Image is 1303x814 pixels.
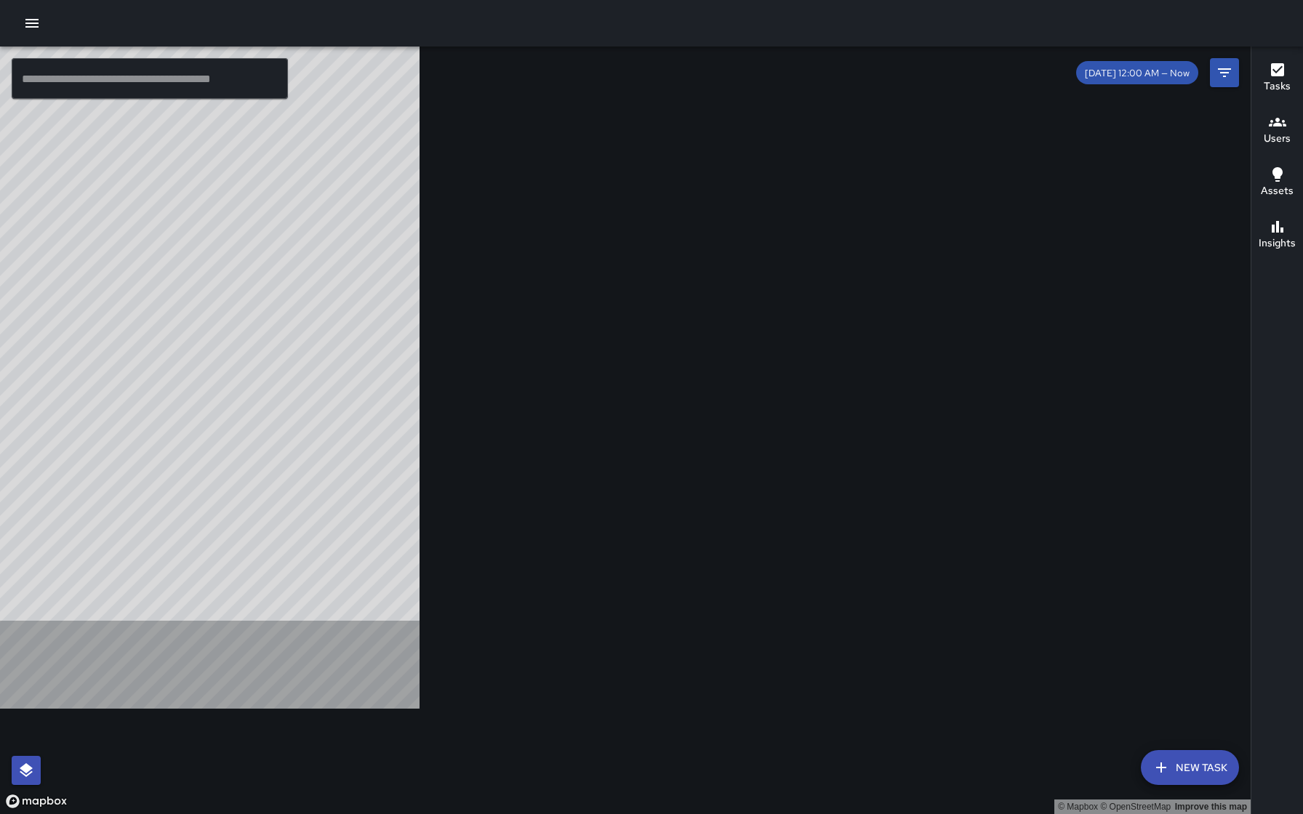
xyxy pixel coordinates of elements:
button: New Task [1141,750,1239,785]
button: Assets [1251,157,1303,209]
h6: Tasks [1264,78,1291,94]
h6: Insights [1259,235,1296,251]
h6: Assets [1261,183,1294,199]
span: [DATE] 12:00 AM — Now [1076,67,1198,79]
button: Tasks [1251,52,1303,105]
button: Insights [1251,209,1303,262]
button: Filters [1210,58,1239,87]
button: Users [1251,105,1303,157]
h6: Users [1264,131,1291,147]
